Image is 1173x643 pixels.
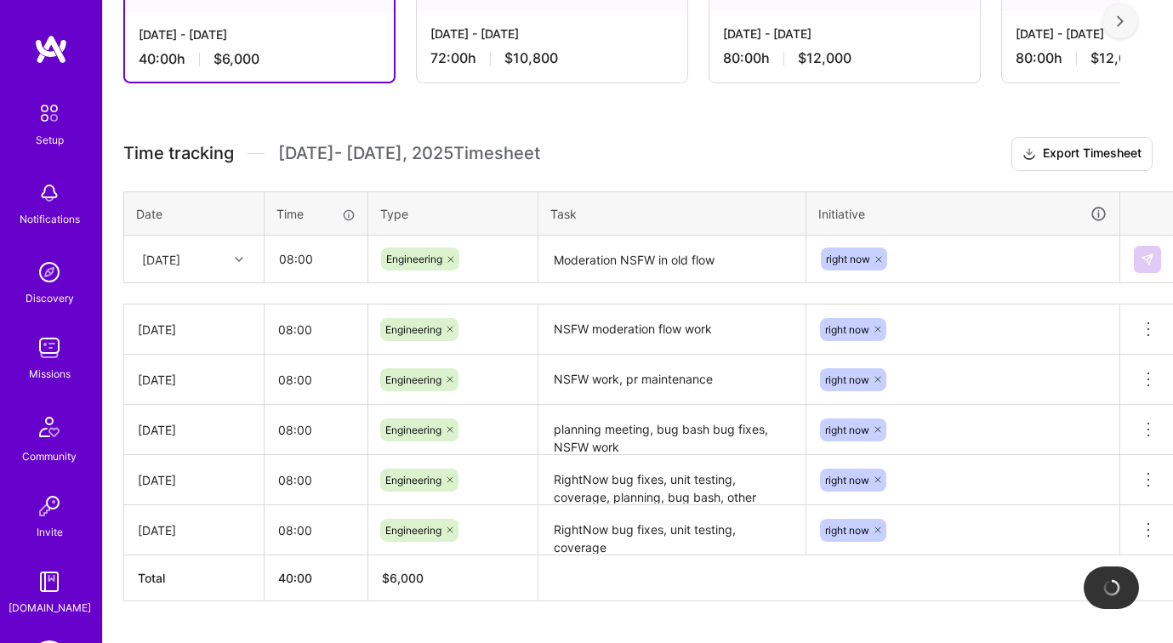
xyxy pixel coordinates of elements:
div: Initiative [818,204,1108,224]
div: [DATE] - [DATE] [430,25,674,43]
span: Engineering [385,323,441,336]
textarea: NSFW work, pr maintenance [540,356,804,403]
div: [DATE] [138,321,250,339]
th: Task [538,191,806,236]
span: [DATE] - [DATE] , 2025 Timesheet [278,143,540,164]
span: right now [825,373,869,386]
th: 40:00 [265,555,368,601]
img: Community [29,407,70,447]
img: logo [34,34,68,65]
span: Engineering [386,253,442,265]
div: [DATE] [138,421,250,439]
img: bell [32,176,66,210]
input: HH:MM [265,458,367,503]
div: [DATE] [142,250,180,268]
div: 80:00 h [723,49,966,67]
div: [DATE] [138,371,250,389]
span: Engineering [385,424,441,436]
img: discovery [32,255,66,289]
button: Export Timesheet [1011,137,1153,171]
img: loading [1102,578,1121,597]
span: $6,000 [214,50,259,68]
img: Submit [1141,253,1154,266]
textarea: Moderation NSFW in old flow [540,237,804,282]
img: right [1117,15,1124,27]
div: [DOMAIN_NAME] [9,599,91,617]
img: teamwork [32,331,66,365]
span: right now [825,424,869,436]
input: HH:MM [265,307,367,352]
textarea: RightNow bug fixes, unit testing, coverage, planning, bug bash, other meetings [540,457,804,504]
span: right now [825,474,869,487]
span: right now [826,253,870,265]
input: HH:MM [265,508,367,553]
div: Time [276,205,356,223]
input: HH:MM [265,236,367,282]
i: icon Download [1022,145,1036,163]
textarea: RightNow bug fixes, unit testing, coverage [540,507,804,554]
span: Engineering [385,373,441,386]
span: $12,000 [1090,49,1144,67]
span: $ 6,000 [382,571,424,585]
span: right now [825,524,869,537]
img: setup [31,95,67,131]
span: $10,800 [504,49,558,67]
img: guide book [32,565,66,599]
div: Invite [37,523,63,541]
span: Engineering [385,474,441,487]
div: Community [22,447,77,465]
input: HH:MM [265,407,367,452]
div: 40:00 h [139,50,380,68]
th: Total [124,555,265,601]
div: null [1134,246,1163,273]
img: Invite [32,489,66,523]
div: [DATE] - [DATE] [723,25,966,43]
input: HH:MM [265,357,367,402]
th: Type [368,191,538,236]
div: Setup [36,131,64,149]
div: [DATE] [138,471,250,489]
i: icon Chevron [235,255,243,264]
span: Engineering [385,524,441,537]
textarea: NSFW moderation flow work [540,306,804,353]
span: right now [825,323,869,336]
div: [DATE] - [DATE] [139,26,380,43]
th: Date [124,191,265,236]
div: Discovery [26,289,74,307]
div: [DATE] [138,521,250,539]
div: Notifications [20,210,80,228]
div: Missions [29,365,71,383]
span: $12,000 [798,49,851,67]
div: 72:00 h [430,49,674,67]
span: Time tracking [123,143,234,164]
textarea: planning meeting, bug bash bug fixes, NSFW work [540,407,804,453]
